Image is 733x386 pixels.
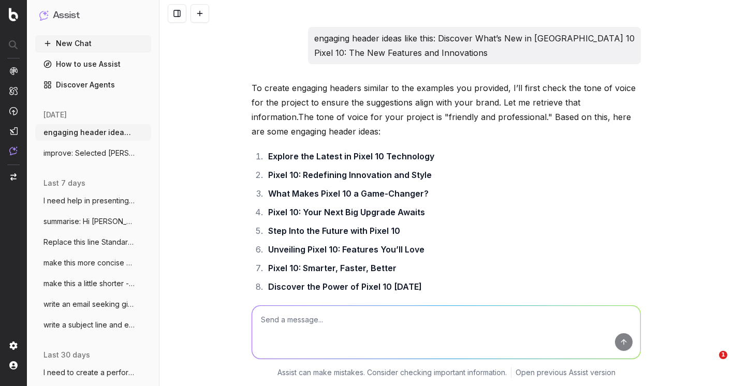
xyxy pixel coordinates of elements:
[39,8,147,23] button: Assist
[35,145,151,161] button: improve: Selected [PERSON_NAME] stores a
[43,299,135,309] span: write an email seeking giodance from HR:
[268,151,434,161] strong: Explore the Latest in Pixel 10 Technology
[9,67,18,75] img: Analytics
[719,351,727,359] span: 1
[43,350,90,360] span: last 30 days
[9,146,18,155] img: Assist
[268,170,432,180] strong: Pixel 10: Redefining Innovation and Style
[35,364,151,381] button: I need to create a performance review sc
[9,342,18,350] img: Setting
[35,255,151,271] button: make this more concise and clear: Hi Mar
[53,8,80,23] h1: Assist
[9,361,18,369] img: My account
[9,107,18,115] img: Activation
[43,367,135,378] span: I need to create a performance review sc
[35,35,151,52] button: New Chat
[35,192,151,209] button: I need help in presenting the issues I a
[35,213,151,230] button: summarise: Hi [PERSON_NAME], Interesting feedba
[43,148,135,158] span: improve: Selected [PERSON_NAME] stores a
[39,10,49,20] img: Assist
[9,86,18,95] img: Intelligence
[43,196,135,206] span: I need help in presenting the issues I a
[35,296,151,313] button: write an email seeking giodance from HR:
[268,226,400,236] strong: Step Into the Future with Pixel 10
[268,188,429,199] strong: What Makes Pixel 10 a Game-Changer?
[43,127,135,138] span: engaging header ideas like this: Discove
[35,317,151,333] button: write a subject line and email to our se
[43,216,135,227] span: summarise: Hi [PERSON_NAME], Interesting feedba
[35,56,151,72] a: How to use Assist
[277,367,507,378] p: Assist can make mistakes. Consider checking important information.
[35,234,151,250] button: Replace this line Standard delivery is a
[35,124,151,141] button: engaging header ideas like this: Discove
[314,31,635,60] p: engaging header ideas like this: Discover What’s New in [GEOGRAPHIC_DATA] 10 Pixel 10: The New Fe...
[516,367,615,378] a: Open previous Assist version
[43,258,135,268] span: make this more concise and clear: Hi Mar
[43,320,135,330] span: write a subject line and email to our se
[268,207,425,217] strong: Pixel 10: Your Next Big Upgrade Awaits
[43,278,135,289] span: make this a little shorter - Before brin
[698,351,723,376] iframe: Intercom live chat
[10,173,17,181] img: Switch project
[268,263,397,273] strong: Pixel 10: Smarter, Faster, Better
[268,244,424,255] strong: Unveiling Pixel 10: Features You’ll Love
[9,127,18,135] img: Studio
[43,178,85,188] span: last 7 days
[43,110,67,120] span: [DATE]
[43,237,135,247] span: Replace this line Standard delivery is a
[9,8,18,21] img: Botify logo
[35,275,151,292] button: make this a little shorter - Before brin
[268,281,422,292] strong: Discover the Power of Pixel 10 [DATE]
[35,77,151,93] a: Discover Agents
[252,81,641,139] p: To create engaging headers similar to the examples you provided, I’ll first check the tone of voi...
